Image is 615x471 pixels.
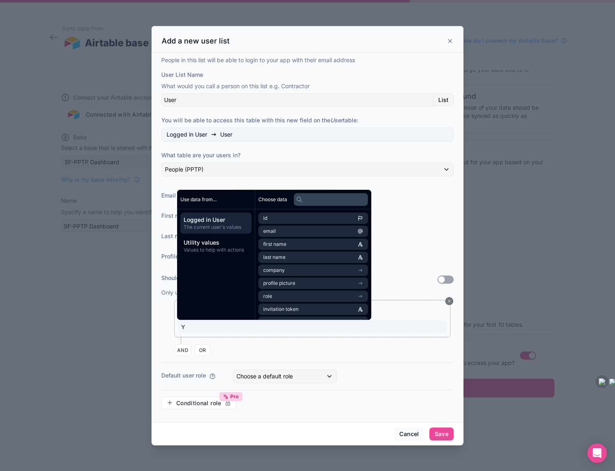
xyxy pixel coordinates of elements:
span: Values to help with actions [184,247,248,253]
p: Only users who meet these conditions will be included in your user list. [161,289,454,297]
label: Profile picture field [161,252,226,260]
span: Logged in User [167,130,207,139]
span: List [438,96,448,104]
span: People (PPTP) [165,165,204,174]
em: User [330,117,343,124]
button: People (PPTP) [161,163,454,176]
button: Choose a default role [233,369,337,383]
span: Conditional role [176,399,221,407]
button: OR [195,344,211,356]
label: Should all users be included? [161,274,437,282]
div: Open Intercom Messenger [587,443,607,463]
span: Choose data [258,196,287,203]
button: Conditional rolePro [161,397,236,410]
span: Y [181,323,185,330]
p: What would you call a person on this list e.g. Contractor [161,82,454,90]
label: Default user role [161,371,206,380]
input: display-name [161,93,433,106]
span: Logged in User [184,216,248,224]
p: People in this list will be able to login to your app with their email address [161,56,454,64]
button: Cancel [394,428,424,441]
span: You will be able to access this table with this new field on the table: [161,117,358,124]
label: Last name field [161,232,226,240]
span: Utility values [184,239,248,247]
span: Use data from... [180,196,217,203]
label: Email address field* [161,191,226,200]
h3: Add a new user list [162,36,230,46]
button: Email [233,189,337,203]
label: User List Name [161,71,203,79]
button: Save [429,428,454,441]
span: User [220,130,232,139]
label: What table are your users in? [161,151,454,159]
span: The current user's values [184,224,248,230]
div: scrollable content [177,209,255,260]
label: First name field [161,212,226,220]
button: AND [174,344,191,356]
span: Pro [230,393,239,400]
span: OR [197,347,208,353]
span: Choose a default role [236,373,293,380]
